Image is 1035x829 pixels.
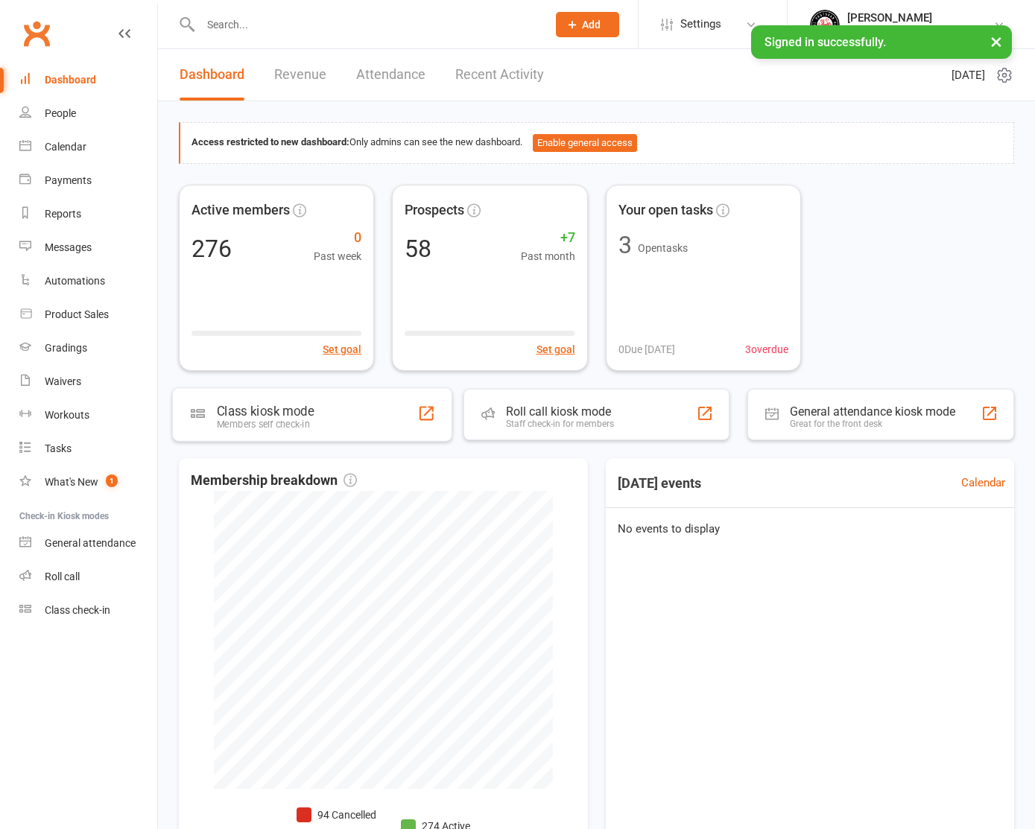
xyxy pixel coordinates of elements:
div: Product Sales [45,308,109,320]
div: Roll call kiosk mode [506,404,614,419]
div: Only admins can see the new dashboard. [192,134,1002,152]
a: Clubworx [18,15,55,52]
a: Calendar [961,474,1005,492]
span: Past month [521,248,575,264]
div: Reports [45,208,81,220]
a: Product Sales [19,298,157,331]
span: 1 [106,474,118,487]
button: Add [556,12,619,37]
div: Global Shotokan Karate Pty Ltd [847,25,993,38]
div: No events to display [600,508,1021,550]
span: 0 Due [DATE] [618,341,675,358]
span: 3 overdue [745,341,788,358]
button: × [983,25,1010,57]
a: Recent Activity [455,49,544,101]
a: What's New1 [19,466,157,499]
strong: Access restricted to new dashboard: [192,136,349,147]
div: Members self check-in [217,419,314,430]
div: 276 [192,237,232,261]
div: Gradings [45,342,87,354]
a: Reports [19,197,157,231]
button: Set goal [323,341,361,358]
a: Dashboard [180,49,244,101]
div: General attendance kiosk mode [790,404,955,419]
div: Staff check-in for members [506,419,614,429]
div: Class kiosk mode [217,404,314,419]
a: Class kiosk mode [19,594,157,627]
div: Great for the front desk [790,419,955,429]
span: Signed in successfully. [765,35,886,49]
span: Settings [680,7,721,41]
div: Roll call [45,571,80,582]
a: Revenue [274,49,326,101]
span: Past week [314,248,361,264]
a: Roll call [19,560,157,594]
span: Prospects [405,200,464,221]
div: 58 [405,237,431,261]
div: Messages [45,241,92,253]
div: Workouts [45,409,89,421]
a: Automations [19,264,157,298]
div: Class check-in [45,604,110,616]
div: What's New [45,476,98,488]
button: Set goal [537,341,575,358]
a: Dashboard [19,63,157,97]
span: Add [582,19,601,31]
div: 3 [618,233,632,257]
h3: [DATE] events [606,470,713,497]
div: Automations [45,275,105,287]
li: 94 Cancelled [297,807,377,823]
div: Tasks [45,442,72,454]
div: People [45,107,76,119]
input: Search... [196,14,537,35]
a: Messages [19,231,157,264]
div: Dashboard [45,74,96,86]
div: General attendance [45,537,136,549]
a: Attendance [356,49,425,101]
img: thumb_image1750234934.png [810,10,840,39]
a: Payments [19,164,157,197]
span: Active members [192,200,290,221]
div: Calendar [45,141,86,153]
span: Open tasks [638,242,688,254]
a: Calendar [19,130,157,164]
div: Payments [45,174,92,186]
a: General attendance kiosk mode [19,527,157,560]
span: Membership breakdown [191,470,357,492]
span: +7 [521,227,575,249]
span: Your open tasks [618,200,713,221]
a: Tasks [19,432,157,466]
span: 0 [314,227,361,249]
button: Enable general access [533,134,637,152]
a: Workouts [19,398,157,432]
span: [DATE] [952,66,985,84]
a: Gradings [19,331,157,365]
div: [PERSON_NAME] [847,11,993,25]
a: Waivers [19,365,157,398]
a: People [19,97,157,130]
div: Waivers [45,375,81,387]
